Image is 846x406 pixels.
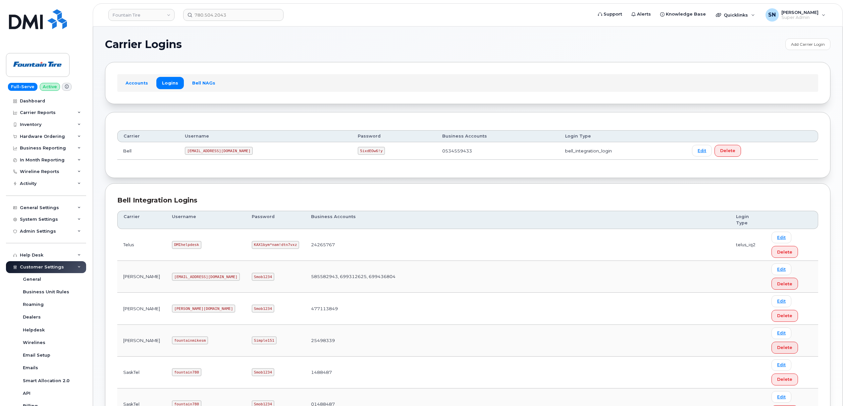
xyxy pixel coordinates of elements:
td: Bell [117,142,179,160]
td: 0534559433 [436,142,559,160]
th: Password [352,130,436,142]
span: Delete [777,281,792,287]
a: Bell NAGs [186,77,221,89]
a: Edit [771,327,791,339]
td: [PERSON_NAME] [117,325,166,357]
td: 24265767 [305,229,730,261]
code: 5ixdEOw6!y [358,147,385,155]
button: Delete [771,310,798,322]
code: DMIhelpdesk [172,241,201,249]
code: [PERSON_NAME][DOMAIN_NAME] [172,305,235,313]
code: fountainmikesm [172,336,208,344]
code: Smob1234 [252,273,274,281]
button: Delete [771,278,798,290]
th: Login Type [559,130,686,142]
a: Logins [156,77,184,89]
div: Bell Integration Logins [117,196,818,205]
td: 25498339 [305,325,730,357]
a: Edit [771,295,791,307]
a: Edit [771,263,791,275]
iframe: Messenger Launcher [817,377,841,401]
td: [PERSON_NAME] [117,293,166,324]
span: Delete [777,344,792,351]
span: Delete [777,249,792,255]
span: Delete [720,147,735,154]
button: Delete [714,145,741,157]
code: KAX1bym*nam!dtn7vxz [252,241,299,249]
a: Edit [771,391,791,403]
td: telus_iq2 [730,229,766,261]
a: Edit [771,359,791,371]
th: Password [246,211,305,229]
span: Delete [777,376,792,382]
code: Simple151 [252,336,277,344]
a: Add Carrier Login [785,38,830,50]
code: fountain780 [172,368,201,376]
button: Delete [771,342,798,354]
th: Login Type [730,211,766,229]
button: Delete [771,374,798,385]
td: 1488487 [305,357,730,388]
td: 585582943, 699312625, 699436804 [305,261,730,293]
a: Accounts [120,77,154,89]
th: Business Accounts [436,130,559,142]
th: Carrier [117,130,179,142]
th: Username [166,211,246,229]
code: Smob1234 [252,305,274,313]
a: Edit [771,232,791,243]
th: Business Accounts [305,211,730,229]
code: [EMAIL_ADDRESS][DOMAIN_NAME] [172,273,240,281]
td: Telus [117,229,166,261]
span: Carrier Logins [105,39,182,49]
a: Edit [692,145,712,156]
td: [PERSON_NAME] [117,261,166,293]
code: [EMAIL_ADDRESS][DOMAIN_NAME] [185,147,253,155]
td: SaskTel [117,357,166,388]
span: Delete [777,313,792,319]
button: Delete [771,246,798,258]
td: bell_integration_login [559,142,686,160]
th: Carrier [117,211,166,229]
code: Smob1234 [252,368,274,376]
td: 477113849 [305,293,730,324]
th: Username [179,130,352,142]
